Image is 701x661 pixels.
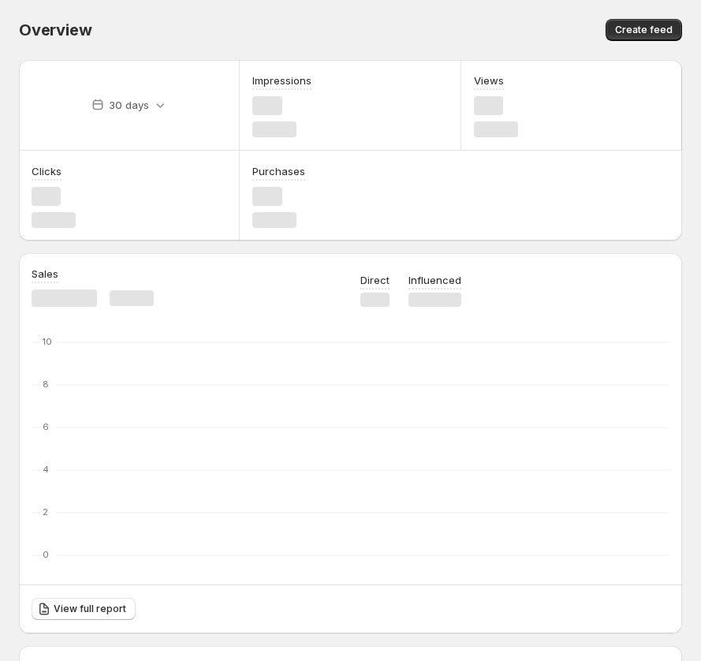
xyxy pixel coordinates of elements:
text: 8 [43,379,49,390]
p: Direct [360,272,390,288]
h3: Purchases [252,163,305,179]
text: 0 [43,549,49,560]
text: 6 [43,421,49,432]
span: View full report [54,603,126,615]
p: 30 days [109,97,149,113]
button: Create feed [606,19,682,41]
span: Overview [19,21,91,39]
h3: Clicks [32,163,62,179]
text: 4 [43,464,49,475]
h3: Sales [32,266,58,282]
h3: Impressions [252,73,311,88]
span: Create feed [615,24,673,36]
text: 2 [43,506,48,517]
a: View full report [32,598,136,620]
text: 10 [43,336,52,347]
p: Influenced [408,272,461,288]
h3: Views [474,73,504,88]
